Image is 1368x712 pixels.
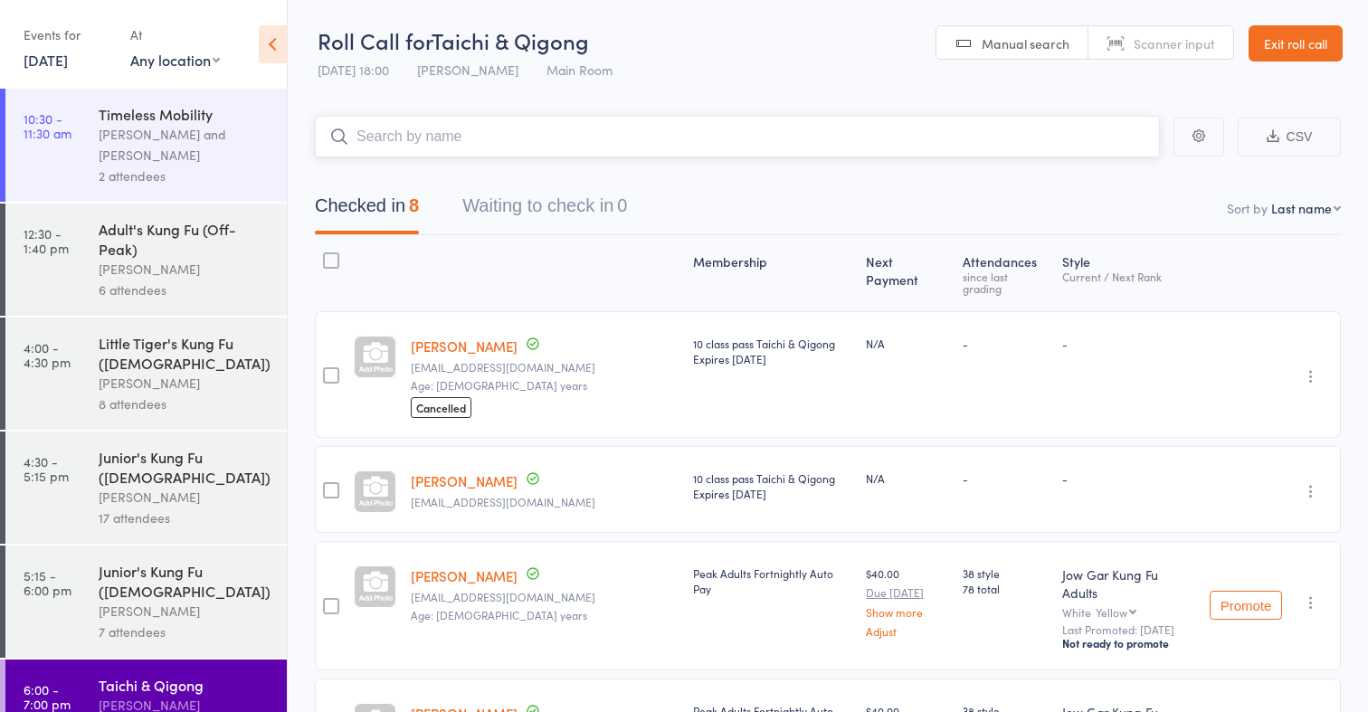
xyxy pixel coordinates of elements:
div: Junior's Kung Fu ([DEMOGRAPHIC_DATA]) [99,447,271,487]
span: Age: [DEMOGRAPHIC_DATA] years [411,377,587,393]
small: chris_ta1@yahoo.com.au [411,496,679,508]
div: Yellow [1096,606,1127,618]
div: Timeless Mobility [99,104,271,124]
div: [PERSON_NAME] [99,373,271,394]
div: 8 [409,195,419,215]
span: 38 style [963,565,1049,581]
div: 17 attendees [99,508,271,528]
a: [PERSON_NAME] [411,471,518,490]
div: - [1062,336,1195,351]
span: [DATE] 18:00 [318,61,389,79]
span: Main Room [546,61,613,79]
label: Sort by [1227,199,1268,217]
span: Age: [DEMOGRAPHIC_DATA] years [411,607,587,622]
a: [DATE] [24,50,68,70]
div: 0 [617,195,627,215]
div: since last grading [963,271,1049,294]
div: 7 attendees [99,622,271,642]
div: Peak Adults Fortnightly Auto Pay [693,565,852,596]
small: Last Promoted: [DATE] [1062,623,1195,636]
div: - [963,336,1049,351]
div: [PERSON_NAME] [99,487,271,508]
div: Adult's Kung Fu (Off-Peak) [99,219,271,259]
small: Due [DATE] [866,586,947,599]
time: 6:00 - 7:00 pm [24,682,71,711]
a: Adjust [866,625,947,637]
div: Any location [130,50,220,70]
small: Tarrabroderick@gmail.com [411,361,679,374]
div: At [130,20,220,50]
div: Next Payment [859,243,955,303]
span: Scanner input [1134,34,1215,52]
a: 10:30 -11:30 amTimeless Mobility[PERSON_NAME] and [PERSON_NAME]2 attendees [5,89,287,202]
a: 4:30 -5:15 pmJunior's Kung Fu ([DEMOGRAPHIC_DATA])[PERSON_NAME]17 attendees [5,432,287,544]
div: 6 attendees [99,280,271,300]
div: Current / Next Rank [1062,271,1195,282]
div: [PERSON_NAME] [99,601,271,622]
a: [PERSON_NAME] [411,337,518,356]
div: 8 attendees [99,394,271,414]
a: 4:00 -4:30 pmLittle Tiger's Kung Fu ([DEMOGRAPHIC_DATA])[PERSON_NAME]8 attendees [5,318,287,430]
div: White [1062,606,1195,618]
time: 5:15 - 6:00 pm [24,568,71,597]
div: Junior's Kung Fu ([DEMOGRAPHIC_DATA]) [99,561,271,601]
button: Waiting to check in0 [462,186,627,234]
div: - [963,470,1049,486]
div: $40.00 [866,565,947,637]
div: [PERSON_NAME] [99,259,271,280]
div: - [1062,470,1195,486]
span: Manual search [982,34,1069,52]
span: [PERSON_NAME] [417,61,518,79]
div: Style [1055,243,1202,303]
button: Promote [1210,591,1282,620]
div: N/A [866,470,947,486]
time: 10:30 - 11:30 am [24,111,71,140]
button: Checked in8 [315,186,419,234]
div: Little Tiger's Kung Fu ([DEMOGRAPHIC_DATA]) [99,333,271,373]
input: Search by name [315,116,1160,157]
div: N/A [866,336,947,351]
button: CSV [1238,118,1341,157]
div: 10 class pass Taichi & Qigong [693,470,852,501]
span: Roll Call for [318,25,432,55]
span: Cancelled [411,397,471,418]
span: 78 total [963,581,1049,596]
div: Membership [686,243,860,303]
div: Expires [DATE] [693,486,852,501]
a: [PERSON_NAME] [411,566,518,585]
span: Taichi & Qigong [432,25,589,55]
a: 12:30 -1:40 pmAdult's Kung Fu (Off-Peak)[PERSON_NAME]6 attendees [5,204,287,316]
div: Atten­dances [955,243,1056,303]
div: Jow Gar Kung Fu Adults [1062,565,1195,602]
time: 4:00 - 4:30 pm [24,340,71,369]
div: Last name [1271,199,1332,217]
div: Events for [24,20,112,50]
div: Expires [DATE] [693,351,852,366]
time: 4:30 - 5:15 pm [24,454,69,483]
a: Exit roll call [1249,25,1343,62]
div: Taichi & Qigong [99,675,271,695]
div: Not ready to promote [1062,636,1195,650]
div: 10 class pass Taichi & Qigong [693,336,852,366]
small: jumipak@hotmail.com [411,591,679,603]
div: [PERSON_NAME] and [PERSON_NAME] [99,124,271,166]
div: 2 attendees [99,166,271,186]
a: Show more [866,606,947,618]
time: 12:30 - 1:40 pm [24,226,69,255]
a: 5:15 -6:00 pmJunior's Kung Fu ([DEMOGRAPHIC_DATA])[PERSON_NAME]7 attendees [5,546,287,658]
